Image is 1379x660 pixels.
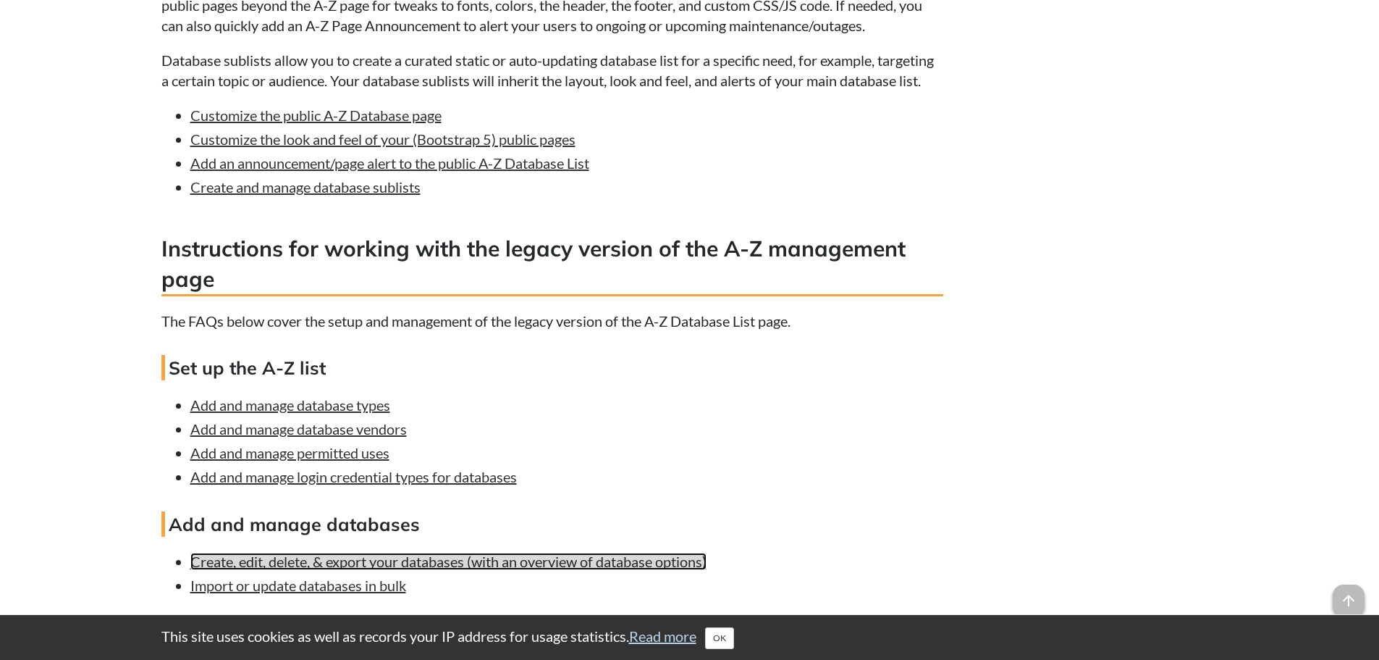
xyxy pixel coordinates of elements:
a: Add an announcement/page alert to the public A-Z Database List [190,154,589,172]
a: arrow_upward [1333,586,1365,603]
a: Read more [629,627,696,645]
span: arrow_upward [1333,585,1365,617]
div: This site uses cookies as well as records your IP address for usage statistics. [147,626,1233,649]
a: Customize the public A-Z Database page [190,106,442,124]
h3: Instructions for working with the legacy version of the A-Z management page [161,233,943,296]
a: Import or update databases in bulk [190,577,406,594]
a: Add and manage database vendors [190,420,407,438]
a: Create, edit, delete, & export your databases (with an overview of database options) [190,553,707,570]
h4: Add and manage databases [161,511,943,537]
a: Customize the look and feel of your (Bootstrap 5) public pages [190,130,575,148]
a: Add and manage login credential types for databases [190,468,517,485]
button: Close [705,627,734,649]
p: Database sublists allow you to create a curated static or auto-updating database list for a speci... [161,50,943,91]
a: Add and manage database types [190,396,390,414]
p: The FAQs below cover the setup and management of the legacy version of the A-Z Database List page. [161,311,943,331]
h4: Set up the A-Z list [161,355,943,380]
a: Add and manage permitted uses [190,444,389,461]
a: Create and manage database sublists [190,178,421,196]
